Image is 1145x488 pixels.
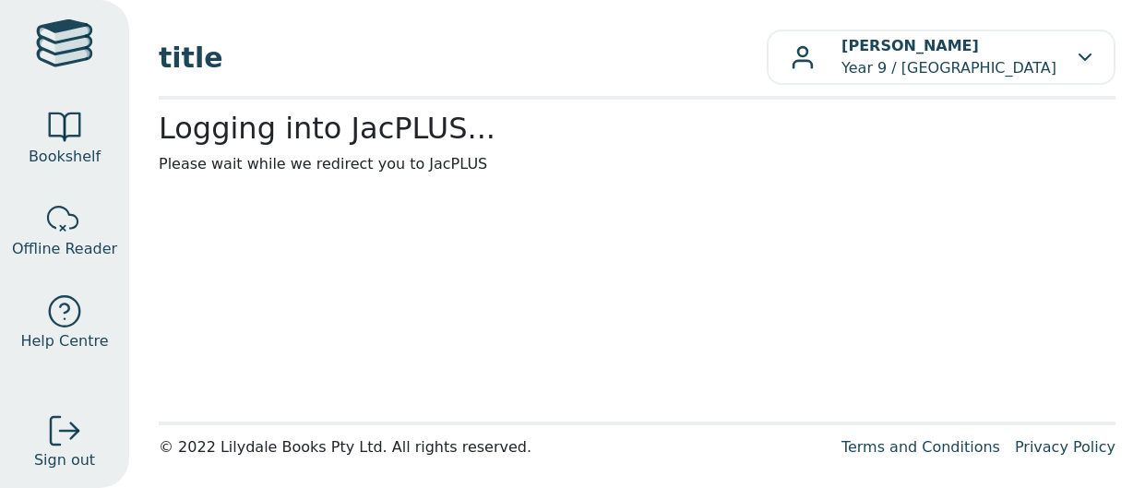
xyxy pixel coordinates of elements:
a: Terms and Conditions [841,438,1000,456]
h2: Logging into JacPLUS... [159,111,1115,146]
span: title [159,37,767,78]
span: Help Centre [20,330,108,352]
p: Please wait while we redirect you to JacPLUS [159,153,1115,175]
div: © 2022 Lilydale Books Pty Ltd. All rights reserved. [159,436,827,458]
p: Year 9 / [GEOGRAPHIC_DATA] [841,35,1056,79]
button: [PERSON_NAME]Year 9 / [GEOGRAPHIC_DATA] [767,30,1115,85]
span: Sign out [34,449,95,471]
a: Privacy Policy [1015,438,1115,456]
span: Bookshelf [29,146,101,168]
b: [PERSON_NAME] [841,37,979,54]
span: Offline Reader [12,238,117,260]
